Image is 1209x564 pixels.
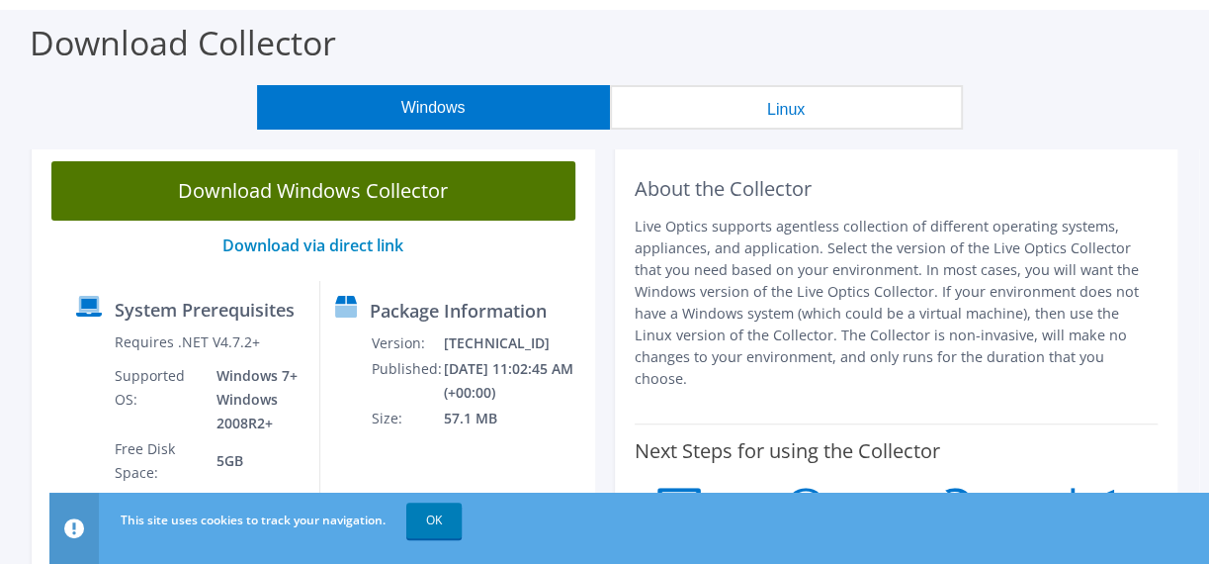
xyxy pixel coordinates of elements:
[406,503,462,538] a: OK
[114,363,202,436] td: Supported OS:
[610,85,963,130] button: Linux
[114,486,202,512] td: Memory:
[115,300,295,320] label: System Prerequisites
[30,20,336,65] label: Download Collector
[222,235,403,256] a: Download via direct link
[370,301,547,321] label: Package Information
[443,330,586,356] td: [TECHNICAL_ID]
[115,332,260,352] label: Requires .NET V4.7.2+
[635,439,940,463] label: Next Steps for using the Collector
[51,161,575,221] a: Download Windows Collector
[202,436,304,486] td: 5GB
[371,406,443,431] td: Size:
[443,406,586,431] td: 57.1 MB
[202,486,304,512] td: 1GB
[635,177,1159,201] h2: About the Collector
[443,356,586,406] td: [DATE] 11:02:45 AM (+00:00)
[257,85,610,130] button: Windows
[635,216,1159,390] p: Live Optics supports agentless collection of different operating systems, appliances, and applica...
[121,512,386,528] span: This site uses cookies to track your navigation.
[371,356,443,406] td: Published:
[202,363,304,436] td: Windows 7+ Windows 2008R2+
[371,330,443,356] td: Version:
[114,436,202,486] td: Free Disk Space:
